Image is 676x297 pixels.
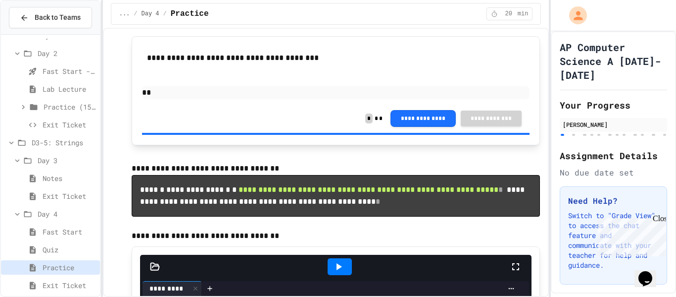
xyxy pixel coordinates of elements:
[38,209,96,219] span: Day 4
[38,155,96,166] span: Day 3
[134,10,137,18] span: /
[38,48,96,59] span: Day 2
[4,4,68,63] div: Chat with us now!Close
[163,10,167,18] span: /
[43,227,96,237] span: Fast Start
[43,191,96,201] span: Exit Ticket
[560,167,667,178] div: No due date set
[568,211,659,270] p: Switch to "Grade View" to access the chat feature and communicate with your teacher for help and ...
[43,244,96,255] span: Quiz
[43,262,96,273] span: Practice
[518,10,529,18] span: min
[119,10,130,18] span: ...
[44,102,96,112] span: Practice (15 mins)
[563,120,664,129] div: [PERSON_NAME]
[142,10,159,18] span: Day 4
[501,10,517,18] span: 20
[568,195,659,207] h3: Need Help?
[43,173,96,183] span: Notes
[35,12,81,23] span: Back to Teams
[594,214,666,256] iframe: chat widget
[9,7,92,28] button: Back to Teams
[171,8,209,20] span: Practice
[559,4,589,27] div: My Account
[43,119,96,130] span: Exit Ticket
[43,84,96,94] span: Lab Lecture
[43,280,96,291] span: Exit Ticket
[560,149,667,163] h2: Assignment Details
[43,66,96,76] span: Fast Start - Quiz
[32,137,96,148] span: D3-5: Strings
[560,40,667,82] h1: AP Computer Science A [DATE]-[DATE]
[634,257,666,287] iframe: chat widget
[560,98,667,112] h2: Your Progress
